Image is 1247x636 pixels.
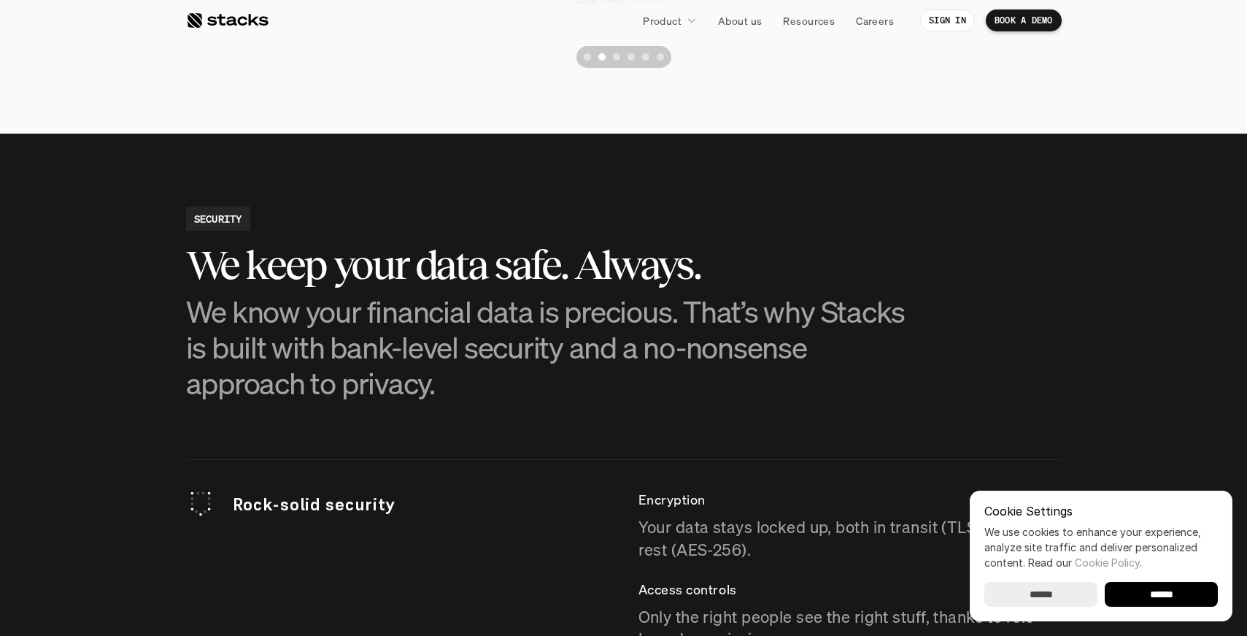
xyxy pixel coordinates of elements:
button: Scroll to page 3 [609,46,624,68]
p: Your data stays locked up, both in transit (TLS) and at rest (AES-256). [638,516,1062,562]
a: Cookie Policy [1075,556,1140,569]
button: Scroll to page 2 [595,46,609,68]
a: SIGN IN [920,9,975,31]
h2: SECURITY [194,211,242,226]
p: SIGN IN [929,15,966,26]
p: Product [643,13,682,28]
button: Scroll to page 5 [638,46,653,68]
p: Cookie Settings [984,505,1218,517]
p: We use cookies to enhance your experience, analyze site traffic and deliver personalized content. [984,524,1218,570]
a: BOOK A DEMO [986,9,1062,31]
p: Resources [783,13,835,28]
p: BOOK A DEMO [995,15,1053,26]
span: Read our . [1028,556,1142,569]
a: About us [709,7,771,34]
a: Resources [774,7,843,34]
button: Scroll to page 6 [653,46,671,68]
a: Privacy Policy [172,338,236,348]
button: Scroll to page 1 [576,46,595,68]
h3: We keep your data safe. Always. [186,242,916,288]
a: Careers [847,7,903,34]
button: Scroll to page 4 [624,46,638,68]
p: We know your financial data is precious. That’s why Stacks is built with bank-level security and ... [186,294,916,402]
p: Careers [856,13,894,28]
p: Rock-solid security [233,492,609,517]
p: Access controls [638,579,1062,600]
p: Encryption [638,489,1062,510]
p: About us [718,13,762,28]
